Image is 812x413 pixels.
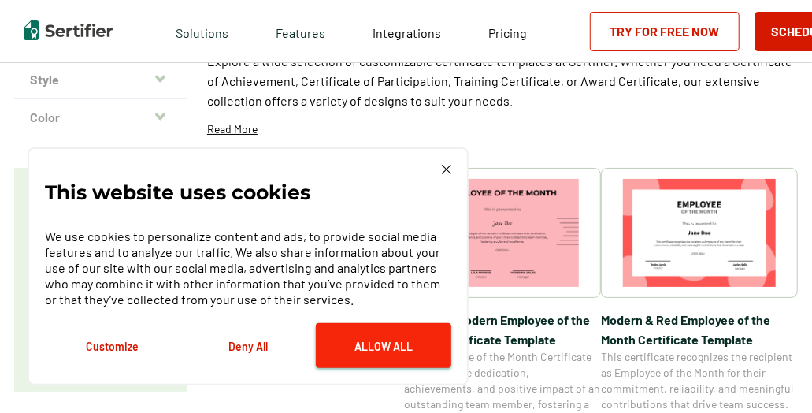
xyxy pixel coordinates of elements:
img: Modern & Red Employee of the Month Certificate Template [623,179,776,287]
span: Pricing [488,25,527,40]
span: Modern & Red Employee of the Month Certificate Template [601,310,798,349]
span: Solutions [176,21,228,41]
a: Pricing [488,21,527,41]
button: Style [14,61,187,99]
a: Try for Free Now [590,12,740,51]
span: Features [276,21,325,41]
p: Explore a wide selection of customizable certificate templates at Sertifier. Whether you need a C... [207,51,798,110]
button: Deny All [180,323,316,368]
button: Allow All [316,323,451,368]
p: Read More [207,121,258,137]
span: This certificate recognizes the recipient as Employee of the Month for their commitment, reliabil... [601,349,798,412]
img: Simple & Modern Employee of the Month Certificate Template [426,179,579,287]
img: Cookie Popup Close [442,165,451,174]
img: Sertifier | Digital Credentialing Platform [24,20,113,40]
button: Customize [45,323,180,368]
span: Integrations [373,25,441,40]
p: We use cookies to personalize content and ads, to provide social media features and to analyze ou... [45,229,451,307]
p: This website uses cookies [45,184,310,200]
span: Simple & Modern Employee of the Month Certificate Template [404,310,601,349]
a: Integrations [373,21,441,41]
button: Color [14,99,187,136]
iframe: Chat Widget [733,337,812,413]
